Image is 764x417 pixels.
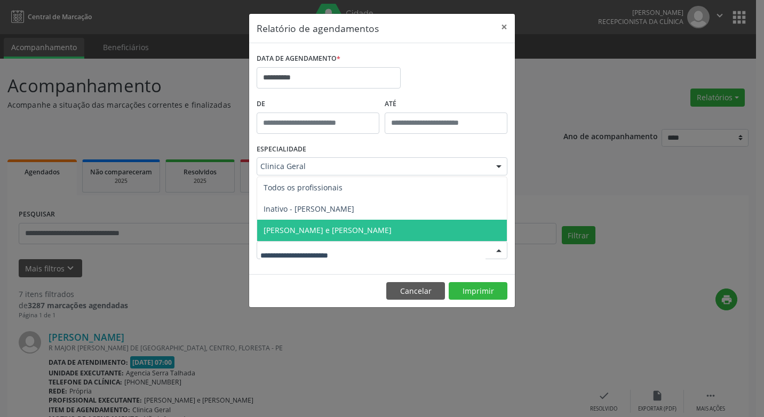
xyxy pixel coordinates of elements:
[257,96,379,113] label: De
[494,14,515,40] button: Close
[264,182,343,193] span: Todos os profissionais
[260,161,486,172] span: Clinica Geral
[385,96,507,113] label: ATÉ
[449,282,507,300] button: Imprimir
[386,282,445,300] button: Cancelar
[257,21,379,35] h5: Relatório de agendamentos
[257,51,340,67] label: DATA DE AGENDAMENTO
[257,141,306,158] label: ESPECIALIDADE
[264,204,354,214] span: Inativo - [PERSON_NAME]
[264,225,392,235] span: [PERSON_NAME] e [PERSON_NAME]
